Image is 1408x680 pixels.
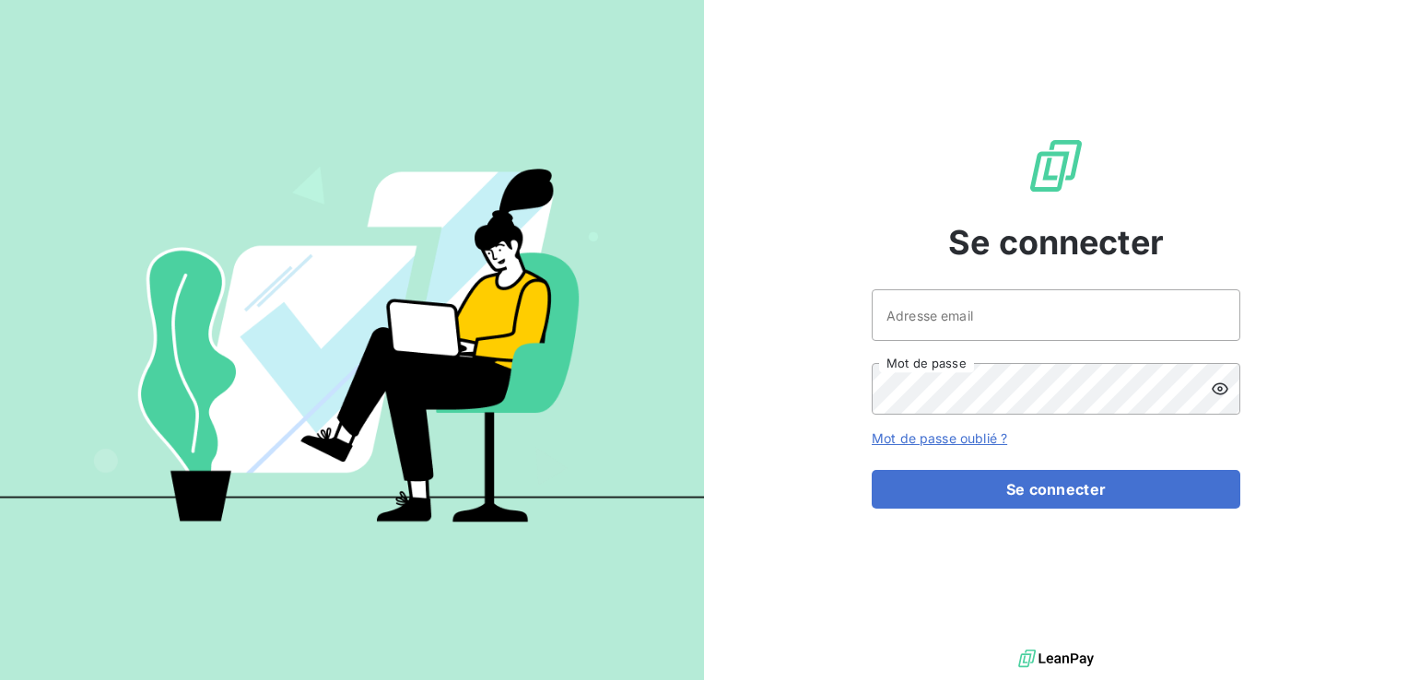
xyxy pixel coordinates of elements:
[872,470,1240,509] button: Se connecter
[948,217,1164,267] span: Se connecter
[1018,645,1094,673] img: logo
[1027,136,1085,195] img: Logo LeanPay
[872,430,1007,446] a: Mot de passe oublié ?
[872,289,1240,341] input: placeholder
